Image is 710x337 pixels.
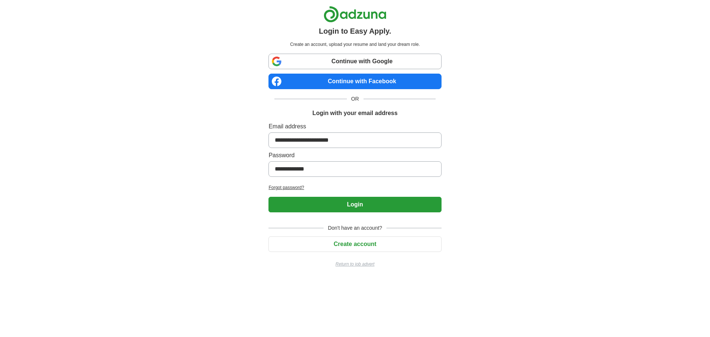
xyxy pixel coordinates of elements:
[268,241,441,247] a: Create account
[268,122,441,131] label: Email address
[270,41,440,48] p: Create an account, upload your resume and land your dream role.
[324,224,387,232] span: Don't have an account?
[268,54,441,69] a: Continue with Google
[319,26,391,37] h1: Login to Easy Apply.
[268,197,441,212] button: Login
[268,184,441,191] a: Forgot password?
[312,109,398,118] h1: Login with your email address
[347,95,364,103] span: OR
[268,236,441,252] button: Create account
[268,151,441,160] label: Password
[324,6,386,23] img: Adzuna logo
[268,261,441,267] a: Return to job advert
[268,74,441,89] a: Continue with Facebook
